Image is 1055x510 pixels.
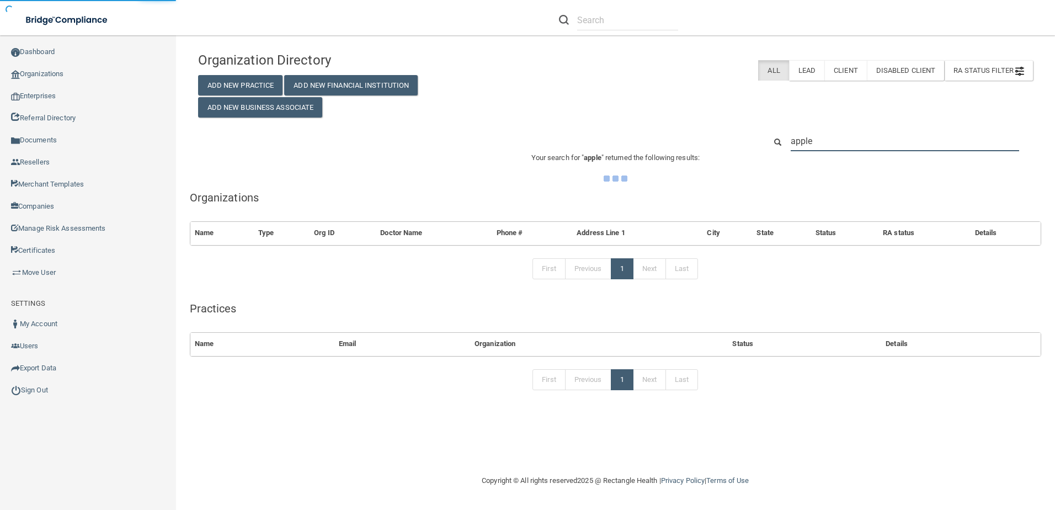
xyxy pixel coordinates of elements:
[532,258,566,279] a: First
[864,432,1042,476] iframe: Drift Widget Chat Controller
[584,153,601,162] span: apple
[1015,67,1024,76] img: icon-filter@2x.21656d0b.png
[198,75,283,95] button: Add New Practice
[661,476,705,485] a: Privacy Policy
[867,60,945,81] label: Disabled Client
[190,333,334,355] th: Name
[190,302,1041,315] h5: Practices
[633,369,666,390] a: Next
[11,93,20,100] img: enterprise.0d942306.png
[789,60,824,81] label: Lead
[565,369,611,390] a: Previous
[572,222,702,245] th: Address Line 1
[11,48,20,57] img: ic_dashboard_dark.d01f4a41.png
[971,222,1041,245] th: Details
[11,136,20,145] img: icon-documents.8dae5593.png
[11,70,20,79] img: organization-icon.f8decf85.png
[11,297,45,310] label: SETTINGS
[198,53,465,67] h4: Organization Directory
[611,258,633,279] a: 1
[824,60,867,81] label: Client
[470,333,728,355] th: Organization
[604,176,627,182] img: ajax-loader.4d491dd7.gif
[254,222,310,245] th: Type
[702,222,752,245] th: City
[190,192,1041,204] h5: Organizations
[17,9,118,31] img: bridge_compliance_login_screen.278c3ca4.svg
[414,463,817,498] div: Copyright © All rights reserved 2025 @ Rectangle Health | |
[881,333,1041,355] th: Details
[706,476,749,485] a: Terms of Use
[633,258,666,279] a: Next
[11,364,20,373] img: icon-export.b9366987.png
[752,222,811,245] th: State
[190,222,254,245] th: Name
[284,75,418,95] button: Add New Financial Institution
[376,222,492,245] th: Doctor Name
[728,333,881,355] th: Status
[11,320,20,328] img: ic_user_dark.df1a06c3.png
[492,222,573,245] th: Phone #
[310,222,376,245] th: Org ID
[758,60,788,81] label: All
[334,333,470,355] th: Email
[878,222,971,245] th: RA status
[532,369,566,390] a: First
[11,158,20,167] img: ic_reseller.de258add.png
[565,258,611,279] a: Previous
[665,369,698,390] a: Last
[811,222,878,245] th: Status
[198,97,323,118] button: Add New Business Associate
[577,10,678,30] input: Search
[953,66,1024,75] span: RA Status Filter
[559,15,569,25] img: ic-search.3b580494.png
[665,258,698,279] a: Last
[190,151,1041,164] p: Your search for " " returned the following results:
[11,385,21,395] img: ic_power_dark.7ecde6b1.png
[791,131,1019,151] input: Search
[11,342,20,350] img: icon-users.e205127d.png
[611,369,633,390] a: 1
[11,267,22,278] img: briefcase.64adab9b.png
